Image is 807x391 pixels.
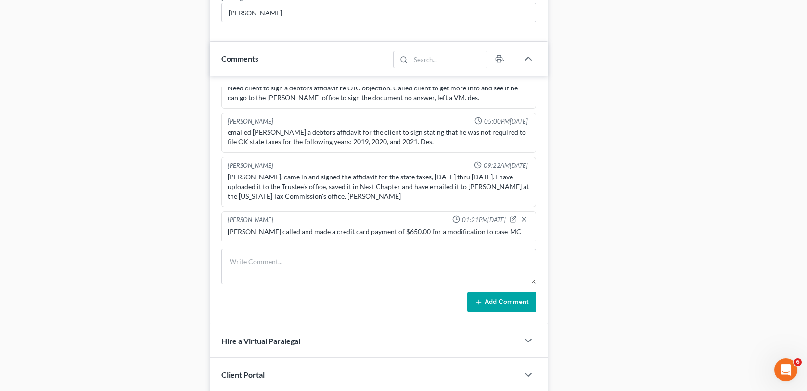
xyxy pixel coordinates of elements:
div: [PERSON_NAME] called and made a credit card payment of $650.00 for a modification to case-MC [228,227,529,237]
div: Need client to sign a debtors affidavit re OTC objection. Called client to get more info and see ... [228,83,529,102]
div: [PERSON_NAME] [228,161,273,170]
span: Client Portal [221,370,265,379]
button: Add Comment [467,292,536,312]
div: emailed [PERSON_NAME] a debtors affidavit for the client to sign stating that he was not required... [228,127,529,147]
input: Search... [410,51,487,68]
input: -- [222,3,535,22]
span: 01:21PM[DATE] [462,215,506,225]
div: [PERSON_NAME], came in and signed the affidavit for the state taxes, [DATE] thru [DATE]. I have u... [228,172,529,201]
span: 6 [794,358,802,366]
span: 09:22AM[DATE] [484,161,528,170]
div: [PERSON_NAME] [228,215,273,225]
span: Hire a Virtual Paralegal [221,336,300,345]
span: Comments [221,54,258,63]
div: [PERSON_NAME] [228,117,273,126]
iframe: Intercom live chat [774,358,797,381]
span: 05:00PM[DATE] [484,117,528,126]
